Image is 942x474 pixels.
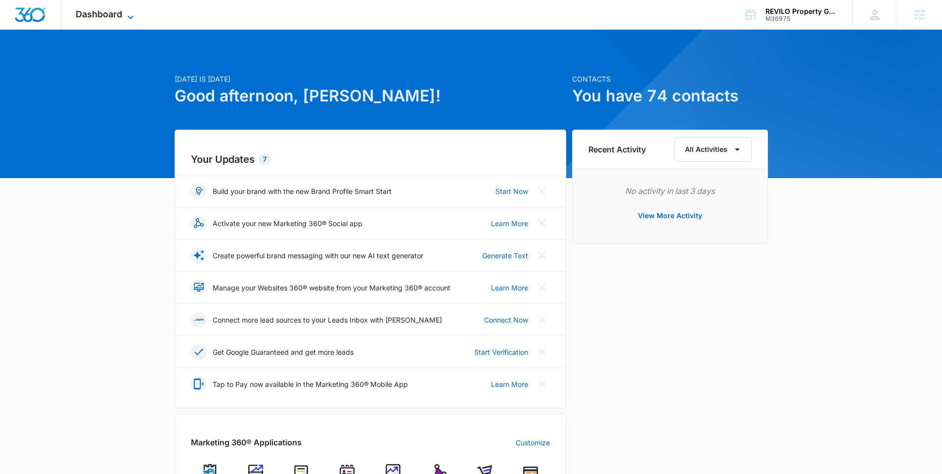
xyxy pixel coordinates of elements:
[588,185,752,197] p: No activity in last 3 days
[495,186,528,196] a: Start Now
[175,74,566,84] p: [DATE] is [DATE]
[765,15,838,22] div: account id
[534,344,550,360] button: Close
[191,152,550,167] h2: Your Updates
[484,315,528,325] a: Connect Now
[213,315,442,325] p: Connect more lead sources to your Leads Inbox with [PERSON_NAME]
[534,312,550,328] button: Close
[213,186,392,196] p: Build your brand with the new Brand Profile Smart Start
[76,9,122,19] span: Dashboard
[259,153,271,165] div: 7
[572,74,768,84] p: Contacts
[213,379,408,389] p: Tap to Pay now available in the Marketing 360® Mobile App
[491,218,528,229] a: Learn More
[175,84,566,108] h1: Good afternoon, [PERSON_NAME]!
[534,376,550,392] button: Close
[491,283,528,293] a: Learn More
[534,215,550,231] button: Close
[534,280,550,295] button: Close
[213,218,362,229] p: Activate your new Marketing 360® Social app
[534,247,550,263] button: Close
[191,436,302,448] h2: Marketing 360® Applications
[474,347,528,357] a: Start Verification
[588,143,646,155] h6: Recent Activity
[213,347,354,357] p: Get Google Guaranteed and get more leads
[674,137,752,162] button: All Activities
[213,283,450,293] p: Manage your Websites 360® website from your Marketing 360® account
[765,7,838,15] div: account name
[534,183,550,199] button: Close
[213,250,423,261] p: Create powerful brand messaging with our new AI text generator
[516,437,550,448] a: Customize
[628,204,712,228] button: View More Activity
[572,84,768,108] h1: You have 74 contacts
[491,379,528,389] a: Learn More
[482,250,528,261] a: Generate Text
